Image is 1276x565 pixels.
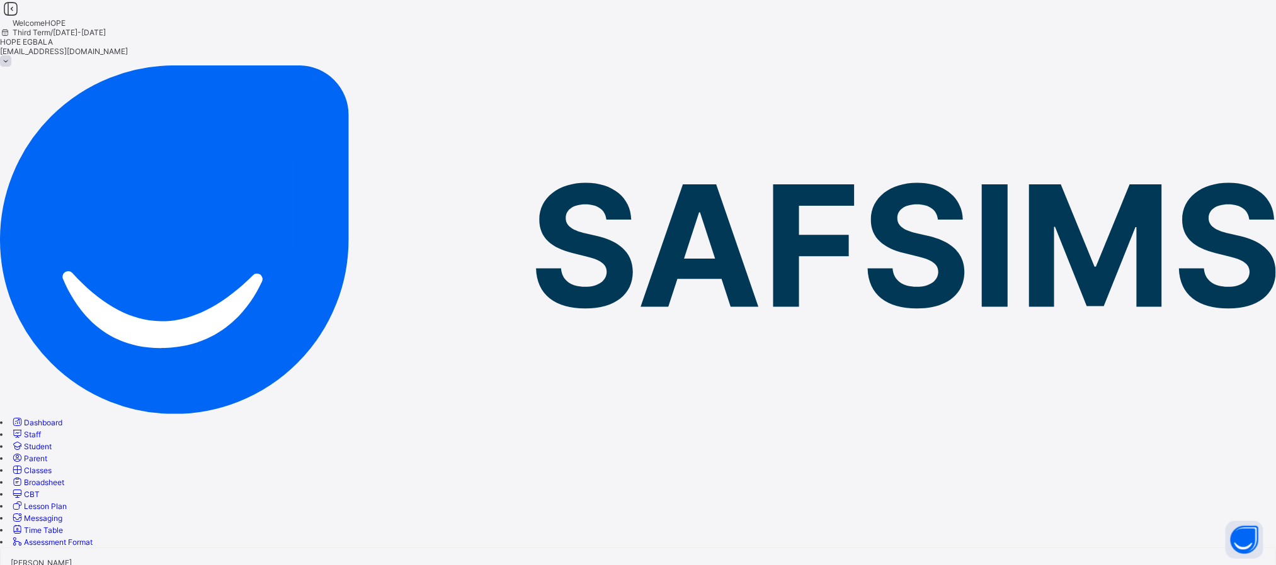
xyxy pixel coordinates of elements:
[11,478,64,487] a: Broadsheet
[11,501,67,511] a: Lesson Plan
[11,489,40,499] a: CBT
[24,454,47,463] span: Parent
[24,430,41,439] span: Staff
[24,525,63,535] span: Time Table
[1226,521,1263,559] button: Open asap
[24,466,52,475] span: Classes
[11,537,93,547] a: Assessment Format
[11,525,63,535] a: Time Table
[24,501,67,511] span: Lesson Plan
[11,513,62,523] a: Messaging
[11,430,41,439] a: Staff
[11,454,47,463] a: Parent
[13,18,66,28] span: Welcome HOPE
[24,537,93,547] span: Assessment Format
[24,442,52,451] span: Student
[24,489,40,499] span: CBT
[11,442,52,451] a: Student
[24,478,64,487] span: Broadsheet
[24,418,62,427] span: Dashboard
[24,513,62,523] span: Messaging
[11,418,62,427] a: Dashboard
[11,466,52,475] a: Classes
